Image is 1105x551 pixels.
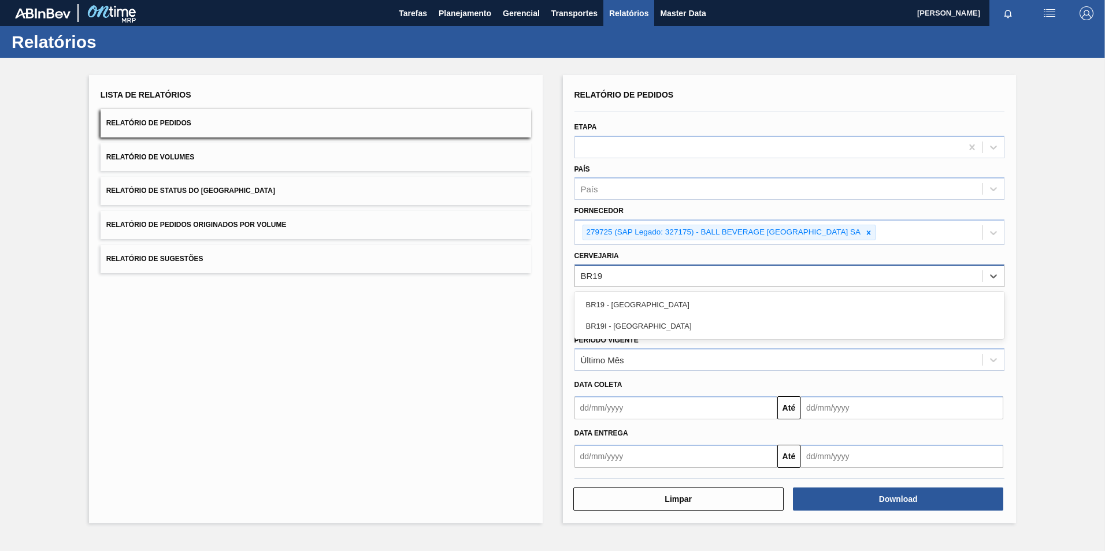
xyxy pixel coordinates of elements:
span: Relatório de Sugestões [106,255,203,263]
button: Até [777,396,800,419]
span: Planejamento [439,6,491,20]
button: Relatório de Volumes [101,143,531,172]
button: Relatório de Pedidos [101,109,531,137]
button: Download [793,487,1003,511]
span: Data entrega [574,429,628,437]
span: Relatório de Pedidos Originados por Volume [106,221,287,229]
label: Cervejaria [574,252,619,260]
input: dd/mm/yyyy [800,396,1003,419]
span: Data coleta [574,381,622,389]
div: 279725 (SAP Legado: 327175) - BALL BEVERAGE [GEOGRAPHIC_DATA] SA [583,225,863,240]
span: Relatório de Status do [GEOGRAPHIC_DATA] [106,187,275,195]
input: dd/mm/yyyy [574,445,777,468]
span: Gerencial [503,6,540,20]
input: dd/mm/yyyy [800,445,1003,468]
img: userActions [1043,6,1056,20]
img: Logout [1080,6,1093,20]
label: Fornecedor [574,207,624,215]
h1: Relatórios [12,35,217,49]
label: Etapa [574,123,597,131]
span: Relatório de Pedidos [574,90,674,99]
div: Último Mês [581,355,624,365]
div: País [581,184,598,194]
div: BR19 - [GEOGRAPHIC_DATA] [574,294,1005,315]
button: Relatório de Pedidos Originados por Volume [101,211,531,239]
button: Até [777,445,800,468]
div: BR19I - [GEOGRAPHIC_DATA] [574,315,1005,337]
span: Relatório de Pedidos [106,119,191,127]
button: Relatório de Status do [GEOGRAPHIC_DATA] [101,177,531,205]
span: Transportes [551,6,598,20]
span: Lista de Relatórios [101,90,191,99]
img: TNhmsLtSVTkK8tSr43FrP2fwEKptu5GPRR3wAAAABJRU5ErkJggg== [15,8,71,18]
span: Relatório de Volumes [106,153,194,161]
span: Tarefas [399,6,427,20]
button: Relatório de Sugestões [101,245,531,273]
span: Master Data [660,6,706,20]
span: Relatórios [609,6,648,20]
button: Notificações [989,5,1026,21]
label: Período Vigente [574,336,639,344]
input: dd/mm/yyyy [574,396,777,419]
label: País [574,165,590,173]
button: Limpar [573,487,784,511]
